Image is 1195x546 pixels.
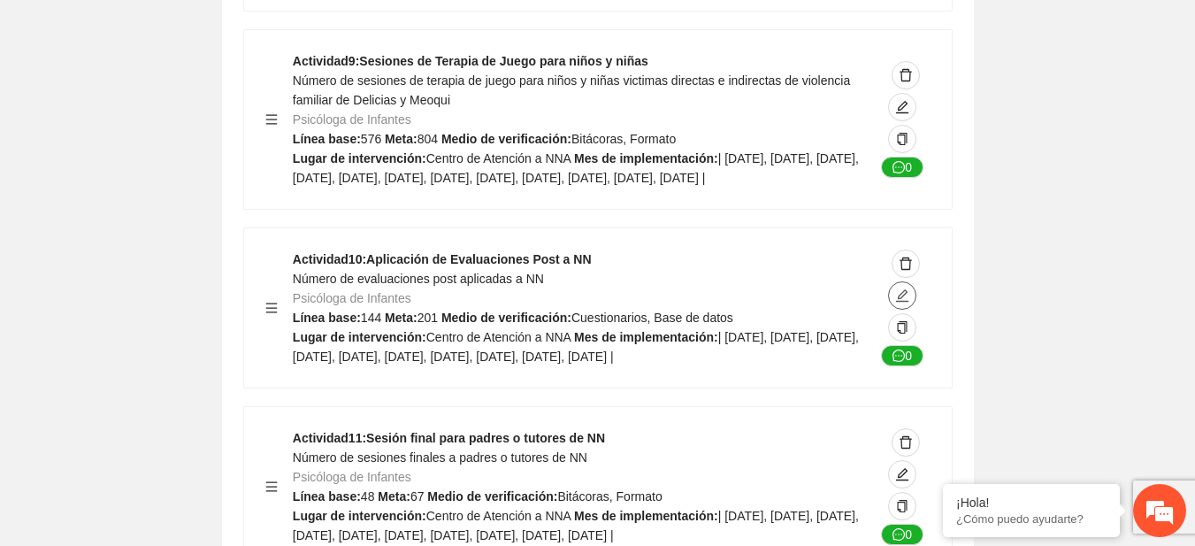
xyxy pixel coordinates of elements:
[293,112,411,127] span: Psicóloga de Infantes
[293,132,361,146] strong: Línea base:
[361,311,381,325] span: 144
[889,467,915,481] span: edit
[881,524,923,545] button: message0
[889,100,915,114] span: edit
[265,302,278,314] span: menu
[293,73,850,107] span: Número de sesiones de terapia de juego para niños y niñas victimas directas e indirectas de viole...
[896,321,908,335] span: copy
[888,281,916,310] button: edit
[571,132,676,146] span: Bitácoras, Formato
[378,489,410,504] strong: Meta:
[426,509,571,523] span: Centro de Atención a NNA
[571,311,733,325] span: Cuestionarios, Base de datos
[888,93,916,121] button: edit
[426,151,571,165] span: Centro de Atención a NNA
[892,350,905,364] span: message
[103,174,244,353] span: Estamos en línea.
[892,257,919,271] span: delete
[417,132,438,146] span: 804
[92,90,297,113] div: Chatee con nosotros ahora
[293,470,411,484] span: Psicóloga de Infantes
[293,450,587,465] span: Número de sesiones finales a padres o tutores de NN
[293,54,648,68] strong: Actividad 9 : Sesiones de Terapia de Juego para niños y niñas
[888,313,916,342] button: copy
[9,360,337,422] textarea: Escriba su mensaje y pulse “Intro”
[290,9,333,51] div: Minimizar ventana de chat en vivo
[265,113,278,126] span: menu
[293,272,544,286] span: Número de evaluaciones post aplicadas a NN
[888,492,916,520] button: copy
[441,311,571,325] strong: Medio de verificación:
[574,509,718,523] strong: Mes de implementación:
[361,132,381,146] span: 576
[417,311,438,325] span: 201
[956,496,1107,510] div: ¡Hola!
[956,512,1107,526] p: ¿Cómo puedo ayudarte?
[574,330,718,344] strong: Mes de implementación:
[892,528,905,542] span: message
[293,509,426,523] strong: Lugar de intervención:
[293,330,426,344] strong: Lugar de intervención:
[892,250,920,278] button: delete
[293,291,411,305] span: Psicóloga de Infantes
[892,428,920,457] button: delete
[293,311,361,325] strong: Línea base:
[892,435,919,450] span: delete
[426,330,571,344] span: Centro de Atención a NNA
[896,133,908,147] span: copy
[892,68,919,82] span: delete
[881,157,923,178] button: message0
[889,288,915,303] span: edit
[293,431,605,445] strong: Actividad 11 : Sesión final para padres o tutores de NN
[385,132,417,146] strong: Meta:
[293,252,592,266] strong: Actividad 10 : Aplicación de Evaluaciones Post a NN
[574,151,718,165] strong: Mes de implementación:
[892,161,905,175] span: message
[427,489,557,504] strong: Medio de verificación:
[293,489,361,504] strong: Línea base:
[361,489,375,504] span: 48
[888,460,916,488] button: edit
[881,345,923,366] button: message0
[265,481,278,493] span: menu
[896,500,908,514] span: copy
[441,132,571,146] strong: Medio de verificación:
[888,125,916,153] button: copy
[293,151,426,165] strong: Lugar de intervención:
[892,61,920,89] button: delete
[385,311,417,325] strong: Meta:
[410,489,425,504] span: 67
[557,489,662,504] span: Bitácoras, Formato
